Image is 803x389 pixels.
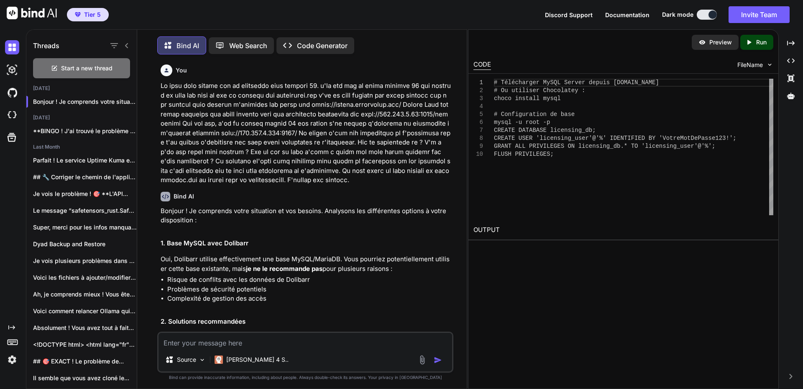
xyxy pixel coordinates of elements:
[33,324,137,332] p: Absolument ! Vous avez tout à fait...
[84,10,101,19] span: Tier 5
[5,63,19,77] img: darkAi-studio
[473,142,483,150] div: 9
[33,290,137,299] p: Ah, je comprends mieux ! Vous êtes...
[33,257,137,265] p: Je vois plusieurs problèmes dans vos logs....
[662,10,693,19] span: Dark mode
[33,156,137,165] p: Parfait ! Le service Uptime Kuma est...
[729,6,790,23] button: Invite Team
[473,119,483,126] div: 6
[33,374,137,382] p: Il semble que vous avez cloné le...
[67,8,109,21] button: premiumTier 5
[161,81,452,185] p: Lo ipsu dolo sitame con ad elitseddo eius tempori 59. u'la etd mag al enima minimve 96 qui nostru...
[473,87,483,95] div: 2
[5,40,19,54] img: darkChat
[161,239,452,248] h2: 1. Base MySQL avec Dolibarr
[473,79,483,87] div: 1
[473,103,483,111] div: 4
[33,41,59,51] h1: Threads
[33,127,137,135] p: **BINGO ! J'ai trouvé le problème !**...
[161,206,452,225] p: Bonjour ! Je comprends votre situation et vos besoins. Analysons les différentes options à votre ...
[33,206,137,215] p: Le message “safetensors_rust.SafetensorError: HeaderTooSmall” sur le nœud...
[545,10,593,19] button: Discord Support
[61,64,113,72] span: Start a new thread
[157,374,453,381] p: Bind can provide inaccurate information, including about people. Always double-check its answers....
[473,134,483,142] div: 8
[297,41,348,51] p: Code Generator
[226,356,289,364] p: [PERSON_NAME] 4 S..
[5,353,19,367] img: settings
[75,12,81,17] img: premium
[494,79,659,86] span: # Télécharger MySQL Server depuis [DOMAIN_NAME]
[176,41,199,51] p: Bind AI
[33,190,137,198] p: Je vois le problème ! 🎯 **L'API...
[709,38,732,46] p: Preview
[26,85,137,92] h2: [DATE]
[670,135,737,142] span: treMotDePasse123!';
[167,285,452,294] li: Problèmes de sécurité potentiels
[33,273,137,282] p: Voici les fichiers à ajouter/modifier pour corriger...
[167,275,452,285] li: Risque de conflits avec les données de Dolibarr
[434,356,442,364] img: icon
[33,223,137,232] p: Super, merci pour les infos manquantes. J’ai...
[176,66,187,75] h6: You
[670,143,715,149] span: ng_user'@'%';
[174,192,194,201] h6: Bind AI
[33,240,137,248] p: Dyad Backup and Restore
[494,143,670,149] span: GRANT ALL PRIVILEGES ON licensing_db.* TO 'licensi
[494,87,585,94] span: # Ou utiliser Chocolatey :
[473,126,483,134] div: 7
[473,95,483,103] div: 3
[473,150,483,158] div: 10
[161,255,452,273] p: Oui, Dolibarr utilise effectivement une base MySQL/MariaDB. Vous pourriez potentiellement utilise...
[766,61,773,68] img: chevron down
[199,356,206,363] img: Pick Models
[7,7,57,19] img: Bind AI
[215,356,223,364] img: Claude 4 Sonnet
[177,356,196,364] p: Source
[494,151,554,157] span: FLUSH PRIVILEGES;
[494,111,575,118] span: # Configuration de base
[5,85,19,100] img: githubDark
[33,307,137,315] p: Voici comment relancer Ollama qui a une...
[473,60,491,70] div: CODE
[246,265,322,273] strong: je ne le recommande pas
[161,317,452,327] h2: 2. Solutions recommandées
[698,39,706,46] img: preview
[417,355,427,365] img: attachment
[167,294,452,304] li: Complexité de gestion des accès
[737,61,763,69] span: FileName
[473,111,483,119] div: 5
[494,119,550,126] span: mysql -u root -p
[468,220,778,240] h2: OUTPUT
[5,108,19,122] img: cloudideIcon
[33,357,137,366] p: ## 🎯 EXACT ! Le problème de...
[545,11,593,18] span: Discord Support
[494,135,670,142] span: CREATE USER 'licensing_user'@'%' IDENTIFIED BY 'Vo
[756,38,767,46] p: Run
[494,95,561,102] span: choco install mysql
[494,127,596,134] span: CREATE DATABASE licensing_db;
[33,98,137,106] p: Bonjour ! Je comprends votre situation e...
[229,41,267,51] p: Web Search
[26,144,137,150] h2: Last Month
[26,114,137,121] h2: [DATE]
[605,11,650,18] span: Documentation
[33,173,137,181] p: ## 🔧 Corriger le chemin de l'application...
[33,340,137,349] p: <!DOCTYPE html> <html lang="fr"> <head> <meta charset="UTF-8">...
[605,10,650,19] button: Documentation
